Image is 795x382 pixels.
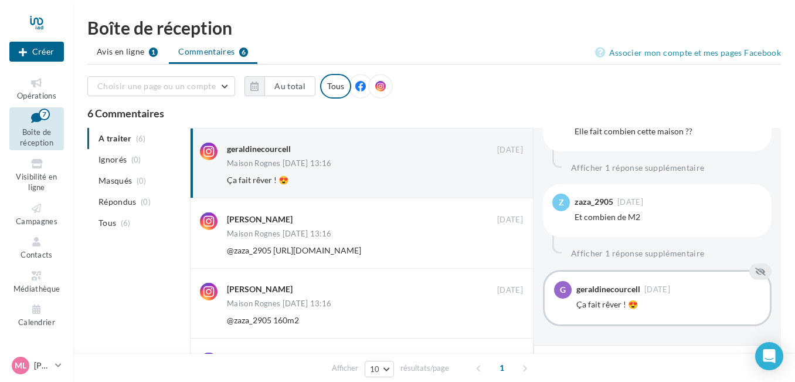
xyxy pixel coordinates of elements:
div: Et combien de M2 [575,211,762,223]
div: Ça fait rêver ! 😍 [576,299,760,310]
span: (0) [141,197,151,207]
a: Boîte de réception7 [9,107,64,150]
span: @zaza_2905 [URL][DOMAIN_NAME] [227,245,361,255]
span: Répondus [98,196,137,208]
span: (0) [131,155,141,164]
span: Boîte de réception [20,127,53,148]
span: [DATE] [644,286,670,293]
div: Tous [320,74,351,99]
div: Maison Rognes [DATE] 13:16 [227,230,331,238]
div: 6 Commentaires [87,108,781,119]
span: 10 [370,364,380,374]
div: zaza_2905 [575,198,613,206]
div: Maison Rognes [DATE] 13:16 [227,160,331,167]
div: Nouvelle campagne [9,42,64,62]
span: 1 [492,359,511,377]
div: Boîte de réception [87,19,781,36]
button: Au total [244,76,315,96]
button: Au total [264,76,315,96]
span: Afficher [332,363,358,374]
a: Calendrier [9,300,64,329]
a: Campagnes [9,200,64,228]
span: [DATE] [497,285,523,296]
span: Opérations [17,91,56,100]
span: Médiathèque [13,284,60,293]
span: Ça fait rêver ! 😍 [227,175,288,185]
a: Médiathèque [9,267,64,296]
span: Contacts [21,250,53,259]
div: Maison Rognes [DATE] 13:16 [227,300,331,307]
div: geraldinecourcell [576,285,640,293]
button: Afficher 1 réponse supplémentaire [566,246,709,261]
div: 7 [39,109,50,120]
a: Ml [PERSON_NAME] [9,354,64,377]
span: Ignorés [98,154,127,165]
button: Créer [9,42,64,62]
div: 1 [149,48,158,57]
span: Ml [15,360,26,371]
span: (6) [121,218,131,228]
span: Tous [98,217,116,229]
button: 10 [365,361,395,377]
div: [PERSON_NAME] [227,214,293,225]
span: @zaza_2905 160m2 [227,315,299,325]
a: Opérations [9,74,64,103]
button: Choisir une page ou un compte [87,76,235,96]
p: [PERSON_NAME] [34,360,50,371]
a: Contacts [9,233,64,262]
div: geraldinecourcell [227,143,291,155]
a: Associer mon compte et mes pages Facebook [595,46,781,60]
span: [DATE] [497,145,523,155]
div: Elle fait combien cette maison ?? [575,126,762,137]
span: Choisir une page ou un compte [97,81,216,91]
a: Visibilité en ligne [9,155,64,195]
span: Avis en ligne [97,46,145,58]
span: [DATE] [497,215,523,225]
span: Calendrier [18,317,55,327]
div: Open Intercom Messenger [755,342,783,370]
span: résultats/page [400,363,449,374]
span: g [560,284,566,296]
span: (0) [137,176,147,185]
span: z [559,197,564,208]
span: Masqués [98,175,132,187]
span: Visibilité en ligne [16,172,57,192]
div: [PERSON_NAME] [227,283,293,295]
span: [DATE] [617,198,643,206]
span: Campagnes [16,217,57,226]
button: Afficher 1 réponse supplémentaire [566,161,709,175]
